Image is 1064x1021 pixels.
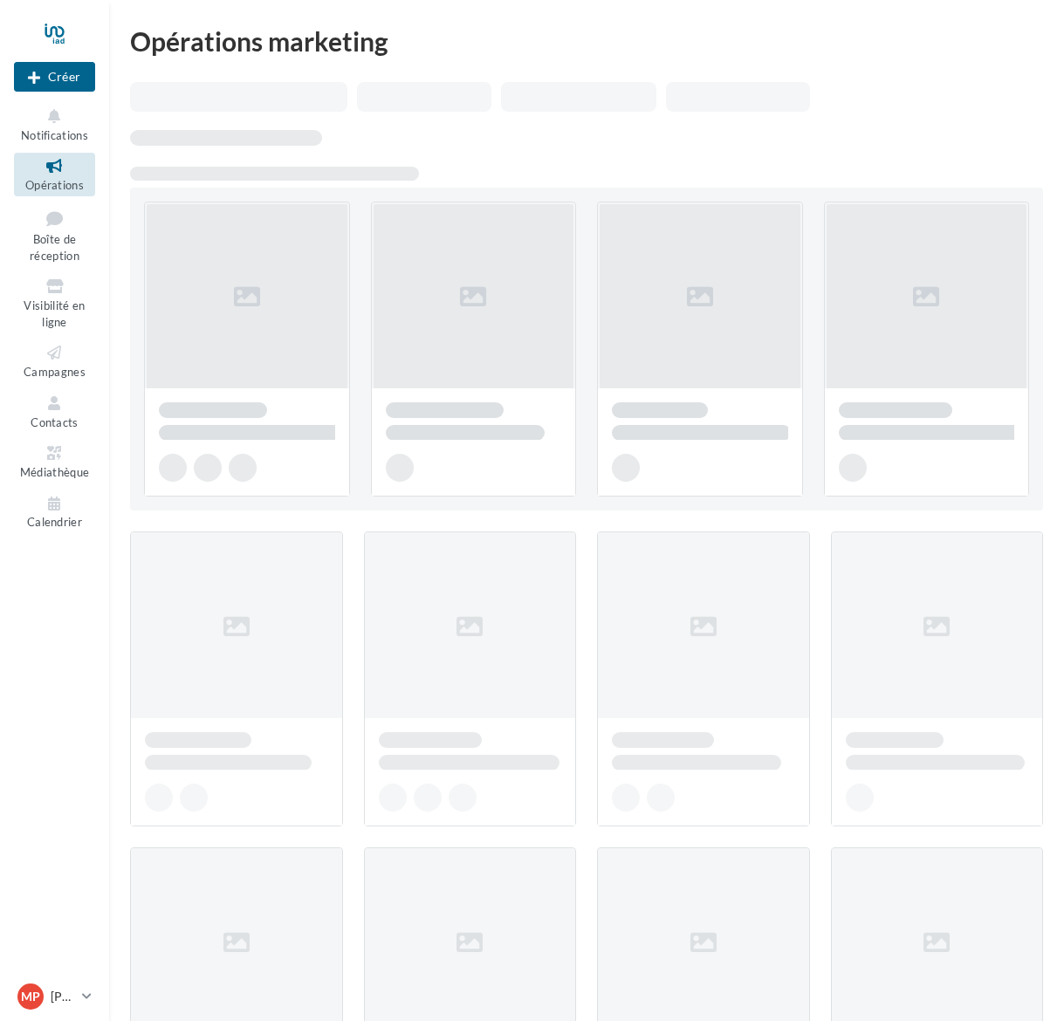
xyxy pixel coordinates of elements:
[130,28,1043,54] div: Opérations marketing
[14,390,95,433] a: Contacts
[20,465,90,479] span: Médiathèque
[27,516,82,530] span: Calendrier
[21,128,88,142] span: Notifications
[14,490,95,533] a: Calendrier
[24,365,86,379] span: Campagnes
[14,203,95,267] a: Boîte de réception
[30,232,79,263] span: Boîte de réception
[25,178,84,192] span: Opérations
[21,988,40,1005] span: MP
[24,298,85,329] span: Visibilité en ligne
[14,440,95,483] a: Médiathèque
[14,153,95,195] a: Opérations
[51,988,75,1005] p: [PERSON_NAME]
[14,62,95,92] div: Nouvelle campagne
[14,339,95,382] a: Campagnes
[14,980,95,1013] a: MP [PERSON_NAME]
[14,273,95,332] a: Visibilité en ligne
[31,415,79,429] span: Contacts
[14,103,95,146] button: Notifications
[14,62,95,92] button: Créer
